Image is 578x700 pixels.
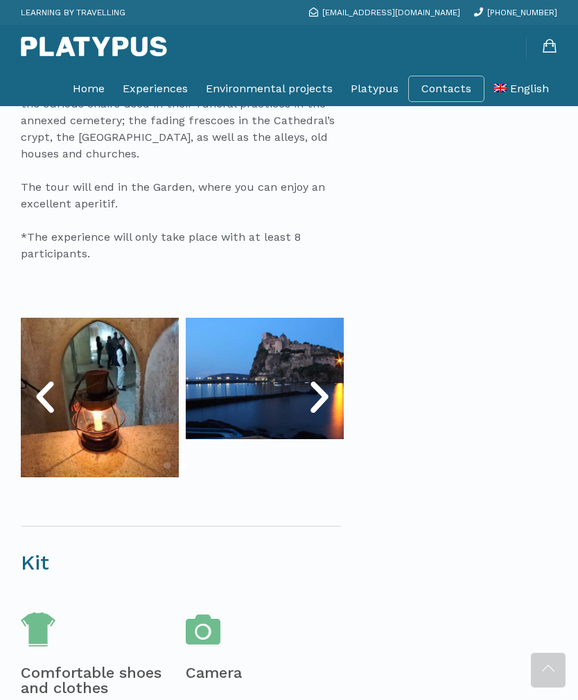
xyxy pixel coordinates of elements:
h5: Camera [186,665,344,681]
a: [EMAIL_ADDRESS][DOMAIN_NAME] [309,8,460,17]
span: [PHONE_NUMBER] [487,8,557,17]
div: Previous slide [24,377,66,418]
a: [PHONE_NUMBER] [474,8,557,17]
h5: Comfortable shoes and clothes [21,665,179,696]
a: Home [73,71,105,106]
a: English [494,71,549,106]
img: Platypus [21,36,167,57]
span: Go to slide 1 [164,462,170,469]
a: Platypus [351,71,399,106]
span: Go to slide 2 [179,462,186,469]
div: Next slide [299,377,340,418]
img: secret_castle_1 [21,318,179,477]
img: secret_castle_3 [186,318,344,439]
a: Contacts [421,82,471,96]
span: English [510,82,549,95]
a: Experiences [123,71,188,106]
a: Environmental projects [206,71,333,106]
span: [EMAIL_ADDRESS][DOMAIN_NAME] [322,8,460,17]
p: LEARNING BY TRAVELLING [21,3,125,22]
span: Kit [21,550,49,574]
span: Go to slide 3 [194,462,201,469]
